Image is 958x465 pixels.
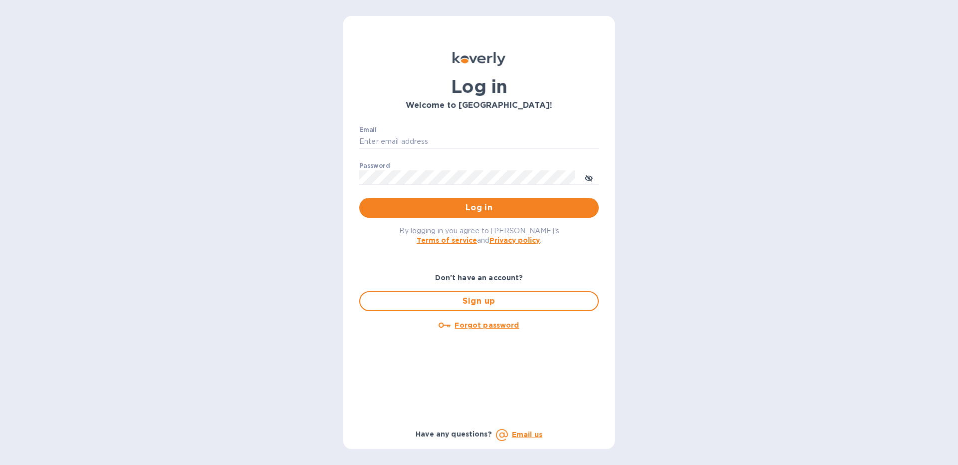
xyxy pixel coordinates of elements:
[359,134,599,149] input: Enter email address
[359,163,390,169] label: Password
[359,127,377,133] label: Email
[453,52,505,66] img: Koverly
[435,274,523,282] b: Don't have an account?
[359,198,599,218] button: Log in
[359,101,599,110] h3: Welcome to [GEOGRAPHIC_DATA]!
[512,431,542,439] a: Email us
[455,321,519,329] u: Forgot password
[579,167,599,187] button: toggle password visibility
[489,236,540,244] a: Privacy policy
[359,291,599,311] button: Sign up
[368,295,590,307] span: Sign up
[417,236,477,244] a: Terms of service
[399,227,559,244] span: By logging in you agree to [PERSON_NAME]'s and .
[359,76,599,97] h1: Log in
[416,430,492,438] b: Have any questions?
[367,202,591,214] span: Log in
